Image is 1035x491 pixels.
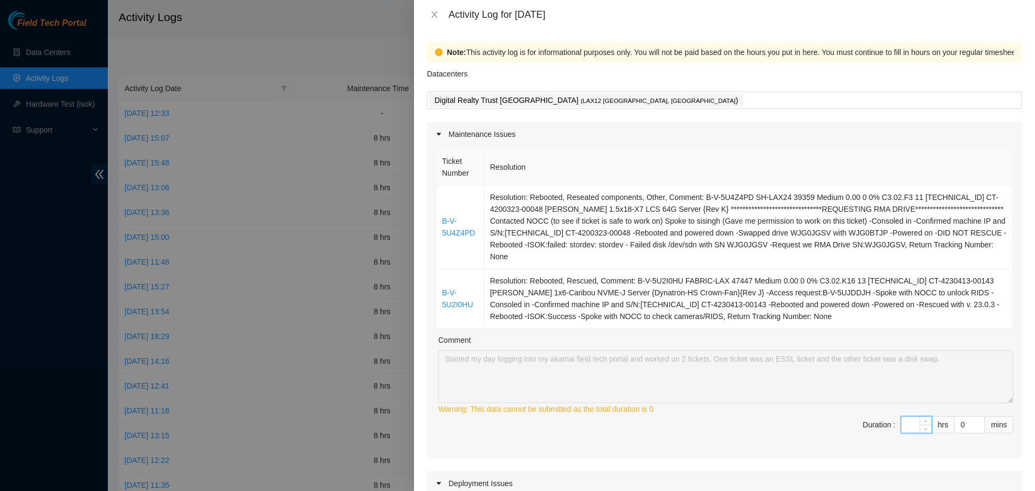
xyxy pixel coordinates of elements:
[436,480,442,487] span: caret-right
[932,416,955,433] div: hrs
[923,418,929,425] span: up
[435,49,443,56] span: exclamation-circle
[447,46,466,58] strong: Note:
[985,416,1013,433] div: mins
[438,350,1013,403] textarea: Comment
[920,417,931,425] span: Increase Value
[436,149,484,185] th: Ticket Number
[427,63,467,80] p: Datacenters
[442,217,475,237] a: B-V-5U4Z4PD
[434,94,738,107] p: Digital Realty Trust [GEOGRAPHIC_DATA] )
[438,403,1013,415] div: Warning: This data cannot be submitted as the total duration is 0
[484,149,1013,185] th: Resolution
[436,131,442,137] span: caret-right
[484,269,1013,329] td: Resolution: Rebooted, Rescued, Comment: B-V-5U2I0HU FABRIC-LAX 47447 Medium 0.00 0 0% C3.02.K16 1...
[920,425,931,433] span: Decrease Value
[581,98,735,104] span: ( LAX12 [GEOGRAPHIC_DATA], [GEOGRAPHIC_DATA]
[484,185,1013,269] td: Resolution: Rebooted, Reseated components, Other, Comment: B-V-5U4Z4PD SH-LAX24 39359 Medium 0.00...
[862,419,895,431] div: Duration :
[438,334,471,346] label: Comment
[923,426,929,432] span: down
[448,9,1022,20] div: Activity Log for [DATE]
[430,10,439,19] span: close
[442,288,473,309] a: B-V-5U2I0HU
[427,122,1022,147] div: Maintenance Issues
[427,10,442,20] button: Close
